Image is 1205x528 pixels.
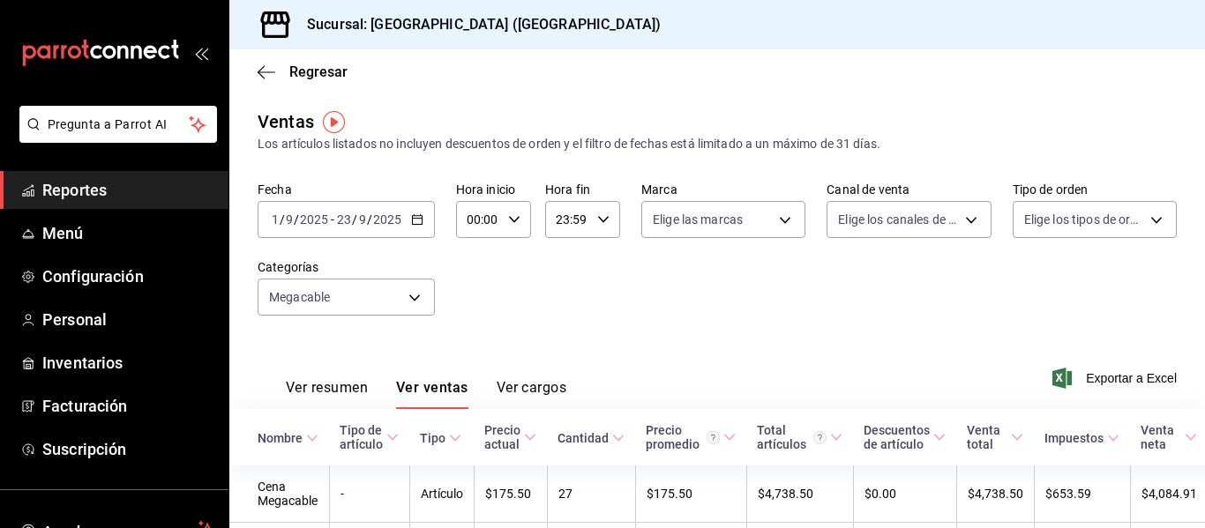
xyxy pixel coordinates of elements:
span: Precio actual [484,423,536,451]
span: Impuestos [1044,431,1119,445]
span: / [294,212,299,227]
svg: Precio promedio = Total artículos / cantidad [707,431,720,444]
span: Elige los canales de venta [838,211,958,228]
span: Cantidad [558,431,625,445]
td: $175.50 [474,465,547,523]
button: Ver ventas [396,379,468,409]
span: Elige las marcas [653,211,743,228]
span: Total artículos [757,423,842,451]
button: Ver cargos [497,379,567,409]
td: 27 [547,465,635,523]
span: - [331,212,334,227]
span: Elige los tipos de orden [1024,211,1144,228]
span: / [367,212,372,227]
span: Reportes [42,178,214,202]
span: Pregunta a Parrot AI [48,115,190,134]
div: Ventas [258,108,314,135]
div: Nombre [258,431,303,445]
td: Artículo [409,465,474,523]
div: Precio promedio [646,423,720,451]
div: Los artículos listados no incluyen descuentos de orden y el filtro de fechas está limitado a un m... [258,135,1177,153]
div: navigation tabs [286,379,566,409]
td: $4,738.50 [956,465,1034,523]
td: Cena Megacable [229,465,329,523]
input: ---- [372,212,402,227]
button: Pregunta a Parrot AI [19,106,217,143]
label: Tipo de orden [1013,183,1177,196]
span: Venta total [967,423,1023,451]
a: Pregunta a Parrot AI [12,128,217,146]
svg: El total artículos considera cambios de precios en los artículos así como costos adicionales por ... [813,431,827,444]
span: Configuración [42,264,214,288]
td: $4,738.50 [746,465,853,523]
span: Facturación [42,394,214,418]
button: Ver resumen [286,379,368,409]
span: Megacable [269,288,330,306]
h3: Sucursal: [GEOGRAPHIC_DATA] ([GEOGRAPHIC_DATA]) [293,14,661,35]
span: Precio promedio [646,423,736,451]
span: / [280,212,285,227]
span: Tipo de artículo [340,423,399,451]
label: Categorías [258,261,435,273]
div: Total artículos [757,423,827,451]
input: ---- [299,212,329,227]
input: -- [285,212,294,227]
button: Regresar [258,63,348,80]
button: open_drawer_menu [194,46,208,60]
div: Venta total [967,423,1007,451]
label: Marca [641,183,805,196]
label: Hora inicio [456,183,531,196]
span: Menú [42,221,214,245]
label: Hora fin [545,183,620,196]
span: Personal [42,308,214,331]
div: Cantidad [558,431,609,445]
input: -- [358,212,367,227]
div: Impuestos [1044,431,1104,445]
span: Nombre [258,431,318,445]
input: -- [271,212,280,227]
div: Descuentos de artículo [864,423,930,451]
span: Suscripción [42,437,214,461]
td: $0.00 [853,465,956,523]
div: Precio actual [484,423,520,451]
span: Tipo [420,431,461,445]
td: $653.59 [1034,465,1130,523]
label: Canal de venta [827,183,991,196]
span: Venta neta [1141,423,1197,451]
input: -- [336,212,352,227]
div: Tipo de artículo [340,423,383,451]
button: Exportar a Excel [1056,368,1177,389]
span: Inventarios [42,351,214,375]
span: Regresar [289,63,348,80]
label: Fecha [258,183,435,196]
span: / [352,212,357,227]
div: Venta neta [1141,423,1181,451]
div: Tipo [420,431,445,445]
td: - [329,465,409,523]
td: $175.50 [635,465,746,523]
span: Descuentos de artículo [864,423,946,451]
img: Tooltip marker [323,111,345,133]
